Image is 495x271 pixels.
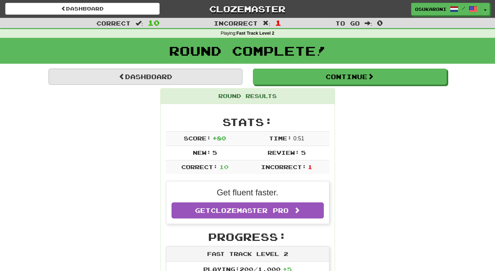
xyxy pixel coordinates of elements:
[308,164,312,170] span: 1
[335,20,360,27] span: To go
[2,44,493,58] h1: Round Complete!
[96,20,131,27] span: Correct
[181,164,218,170] span: Correct:
[365,20,372,26] span: :
[411,3,481,15] a: Osukaroni /
[293,135,304,141] span: 0 : 51
[166,246,329,262] div: Fast Track Level 2
[211,207,289,214] span: Clozemaster Pro
[184,135,211,141] span: Score:
[49,69,242,85] a: Dashboard
[212,149,217,156] span: 5
[166,231,329,243] h2: Progress:
[193,149,211,156] span: New:
[5,3,160,15] a: Dashboard
[214,20,258,27] span: Incorrect
[275,19,281,27] span: 1
[148,19,160,27] span: 10
[301,149,306,156] span: 5
[253,69,447,85] button: Continue
[269,135,292,141] span: Time:
[268,149,299,156] span: Review:
[172,187,324,199] p: Get fluent faster.
[170,3,325,15] a: Clozemaster
[136,20,143,26] span: :
[161,89,335,104] div: Round Results
[212,135,226,141] span: + 80
[236,31,275,36] strong: Fast Track Level 2
[219,164,228,170] span: 10
[377,19,383,27] span: 0
[172,202,324,218] a: GetClozemaster Pro
[166,116,329,128] h2: Stats:
[261,164,306,170] span: Incorrect:
[462,6,465,11] span: /
[263,20,270,26] span: :
[415,6,446,12] span: Osukaroni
